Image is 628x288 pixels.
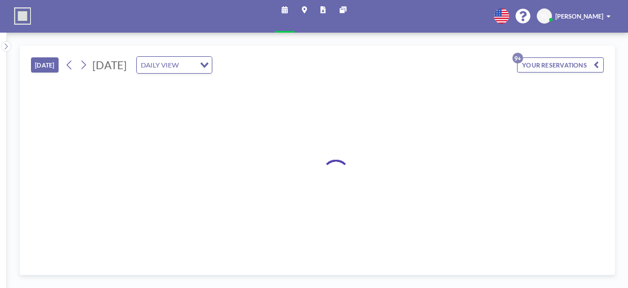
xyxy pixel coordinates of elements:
div: Search for option [137,57,212,73]
span: [PERSON_NAME] [555,12,603,20]
img: organization-logo [14,7,32,25]
span: [DATE] [92,58,127,71]
p: 9+ [513,53,523,64]
input: Search for option [182,59,193,70]
span: DAILY VIEW [139,59,181,70]
button: [DATE] [31,57,59,73]
span: YL [541,12,548,20]
button: YOUR RESERVATIONS9+ [517,57,604,73]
